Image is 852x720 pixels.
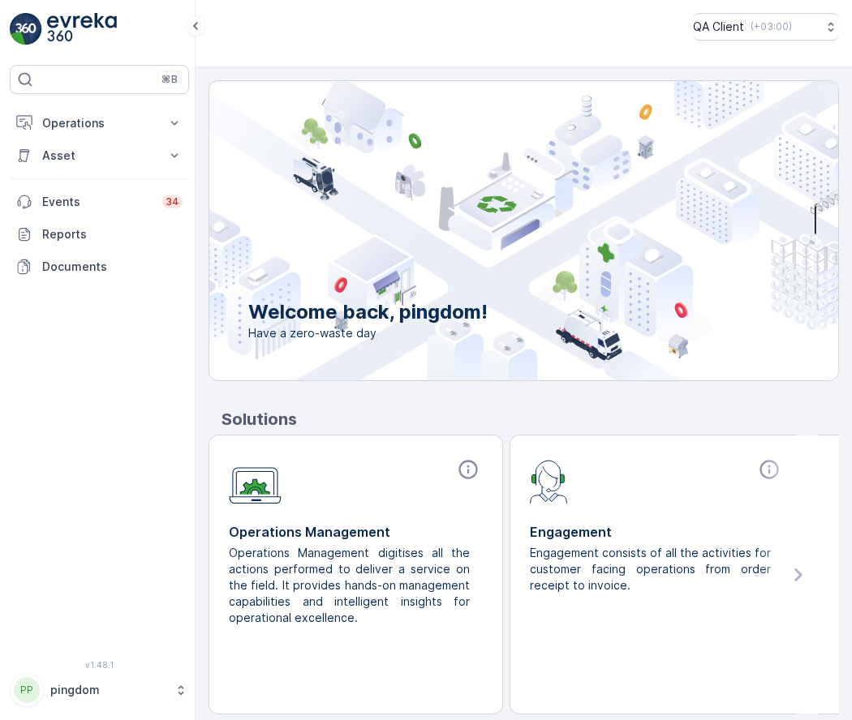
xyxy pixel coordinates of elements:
span: v 1.48.1 [10,660,189,670]
p: ⌘B [161,73,178,86]
p: Operations Management digitises all the actions performed to deliver a service on the field. It p... [229,545,470,626]
p: ( +03:00 ) [751,20,792,33]
p: Operations [42,115,157,131]
p: QA Client [693,19,744,35]
p: Asset [42,148,157,164]
div: PP [14,677,40,703]
button: Operations [10,107,189,139]
p: Engagement consists of all the activities for customer facing operations from order receipt to in... [530,545,771,594]
p: Solutions [222,407,839,431]
img: logo_light-DOdMpM7g.png [47,13,117,45]
p: Reports [42,226,183,242]
img: logo [10,13,42,45]
p: Operations Management [229,522,483,542]
img: module-icon [530,458,568,504]
img: city illustration [136,81,838,380]
p: Welcome back, pingdom! [248,299,488,325]
button: PPpingdom [10,673,189,707]
a: Events34 [10,186,189,218]
p: 34 [166,195,179,208]
img: module-icon [229,458,282,504]
a: Reports [10,218,189,251]
a: Documents [10,251,189,283]
p: pingdom [50,682,166,698]
p: Documents [42,259,183,275]
button: Asset [10,139,189,172]
p: Engagement [530,522,784,542]
p: Events [42,194,153,210]
button: QA Client(+03:00) [693,13,839,41]
span: Have a zero-waste day [248,325,488,341]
